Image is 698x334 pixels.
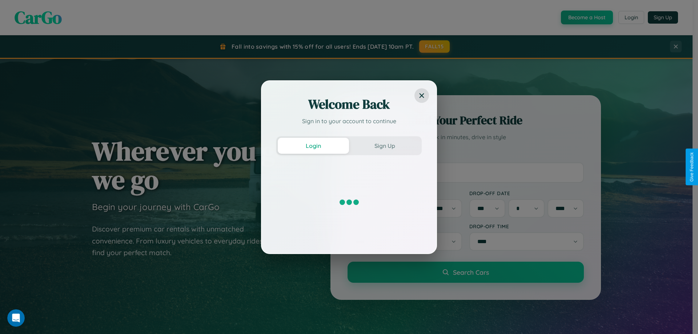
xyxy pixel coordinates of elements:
p: Sign in to your account to continue [276,117,422,125]
div: Give Feedback [689,152,694,182]
iframe: Intercom live chat [7,309,25,327]
button: Sign Up [349,138,420,154]
button: Login [278,138,349,154]
h2: Welcome Back [276,96,422,113]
